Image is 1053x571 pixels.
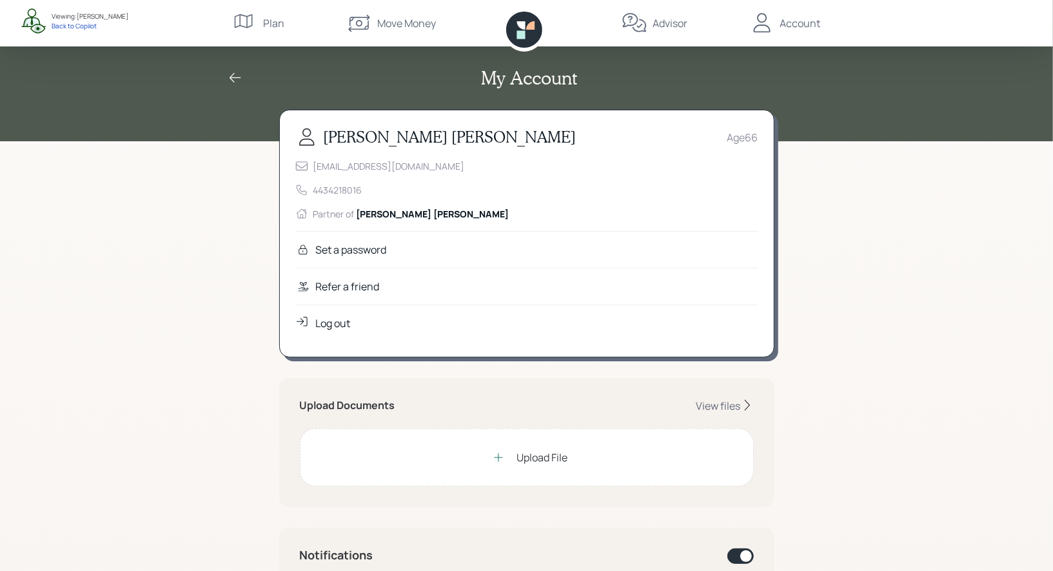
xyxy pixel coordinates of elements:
h2: My Account [481,67,577,89]
div: Log out [316,316,351,331]
h4: Notifications [300,548,373,563]
div: Back to Copilot [52,21,128,30]
span: [PERSON_NAME] [PERSON_NAME] [357,208,509,220]
div: Viewing: [PERSON_NAME] [52,12,128,21]
div: Partner of [313,207,509,221]
h5: Upload Documents [300,399,395,412]
div: Advisor [653,15,687,31]
div: Set a password [316,242,387,257]
div: View files [696,399,741,413]
div: Account [780,15,821,31]
div: [EMAIL_ADDRESS][DOMAIN_NAME] [313,159,465,173]
div: 4434218016 [313,183,362,197]
div: Age 66 [727,130,758,145]
div: Refer a friend [316,279,380,294]
h3: [PERSON_NAME] [PERSON_NAME] [324,128,576,146]
div: Upload File [517,450,567,465]
div: Plan [264,15,285,31]
div: Move Money [377,15,436,31]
